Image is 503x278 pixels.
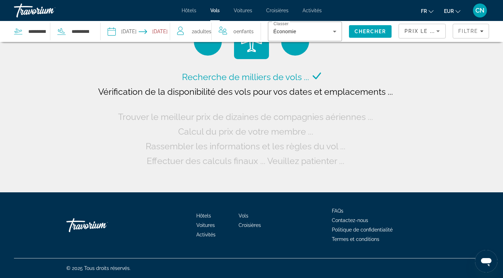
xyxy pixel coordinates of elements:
[194,29,211,34] span: Adultes
[196,222,215,228] a: Voitures
[332,208,343,214] a: FAQs
[355,29,386,34] span: Chercher
[404,27,440,35] mat-select: Sort by
[444,8,454,14] span: EUR
[332,218,368,223] a: Contactez-nous
[404,28,459,34] span: Prix ​​le plus bas
[236,29,254,34] span: Enfants
[421,6,433,16] button: Change language
[14,1,84,20] a: Travorium
[139,21,168,42] button: Select return date
[332,227,393,233] a: Politique de confidentialité
[147,156,344,166] span: Effectuer des calculs finaux ... Veuillez patienter ...
[233,27,254,36] span: 0
[182,8,196,13] a: Hôtels
[349,25,392,38] button: Search
[458,28,478,34] span: Filtre
[239,222,261,228] a: Croisières
[234,8,252,13] a: Voitures
[210,8,220,13] a: Vols
[453,24,489,38] button: Filters
[471,3,489,18] button: User Menu
[196,213,211,219] a: Hôtels
[182,72,309,82] span: Recherche de milliers de vols ...
[170,21,261,42] button: Travelers: 2 adults, 0 children
[266,8,289,13] a: Croisières
[146,141,345,151] span: Rassembler les informations et les règles du vol ...
[274,29,297,34] span: Économie
[108,21,137,42] button: Select depart date
[475,7,484,14] span: CN
[274,22,289,26] mat-label: Classer
[332,236,379,242] a: Termes et conditions
[66,265,131,271] span: © 2025 Tous droits réservés.
[178,126,313,137] span: Calcul du prix de votre membre ...
[196,232,216,237] a: Activités
[239,213,248,219] a: Vols
[118,112,373,122] span: Trouver le meilleur prix de dizaines de compagnies aériennes ...
[302,8,322,13] a: Activités
[475,250,497,272] iframe: Bouton de lancement de la fenêtre de messagerie
[66,215,136,236] a: Go Home
[444,6,460,16] button: Change currency
[421,8,427,14] span: fr
[192,27,211,36] span: 2
[98,86,393,97] span: Vérification de la disponibilité des vols pour vos dates et emplacements ...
